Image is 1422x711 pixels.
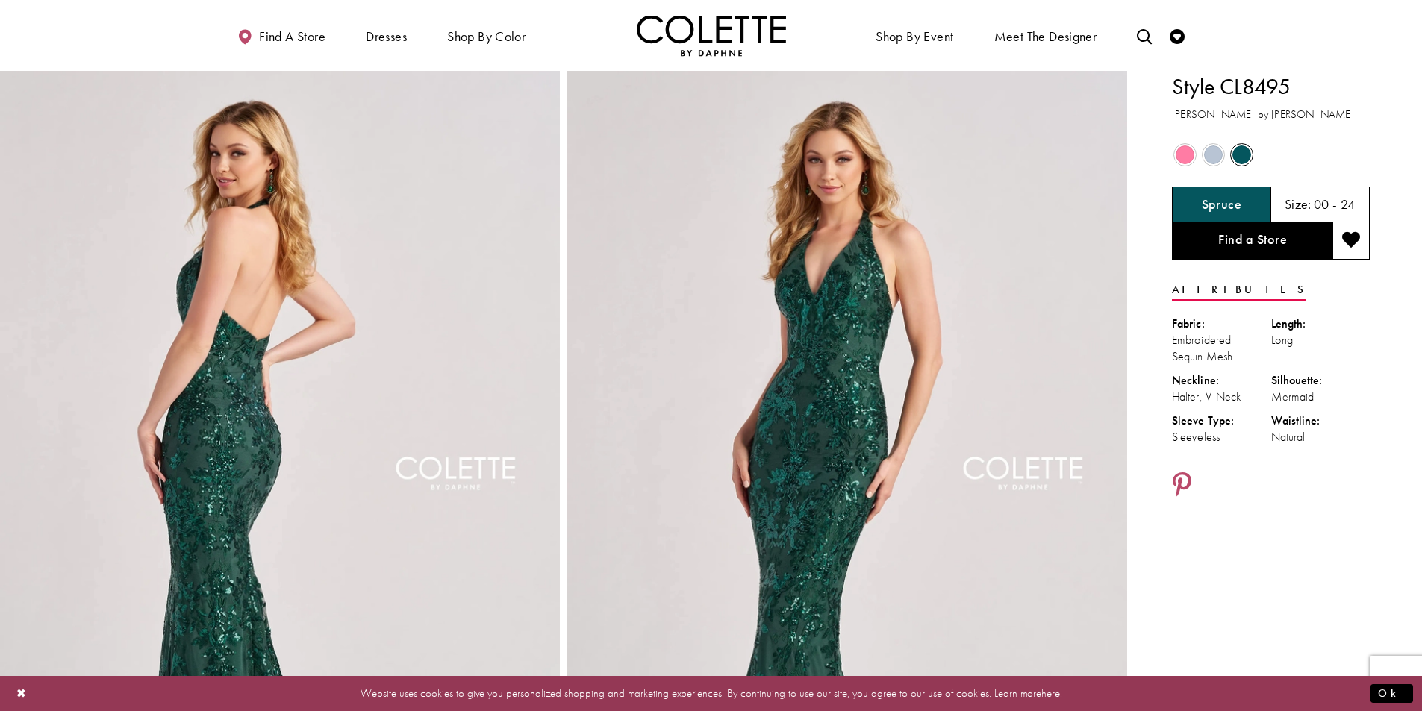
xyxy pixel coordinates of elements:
div: Ice Blue [1200,142,1226,168]
div: Embroidered Sequin Mesh [1172,332,1271,365]
div: Sleeve Type: [1172,413,1271,429]
div: Spruce [1229,142,1255,168]
div: Fabric: [1172,316,1271,332]
button: Close Dialog [9,680,34,707]
div: Mermaid [1271,389,1370,405]
button: Submit Dialog [1370,684,1413,703]
div: Waistline: [1271,413,1370,429]
a: Attributes [1172,279,1306,301]
h1: Style CL8495 [1172,71,1370,102]
div: Neckline: [1172,372,1271,389]
div: Silhouette: [1271,372,1370,389]
a: Share using Pinterest - Opens in new tab [1172,472,1192,500]
div: Length: [1271,316,1370,332]
p: Website uses cookies to give you personalized shopping and marketing experiences. By continuing t... [107,683,1315,704]
div: Natural [1271,429,1370,445]
div: Sleeveless [1172,429,1271,445]
a: Find a Store [1172,222,1332,260]
div: Cotton Candy [1172,142,1198,168]
h3: [PERSON_NAME] by [PERSON_NAME] [1172,106,1370,123]
a: here [1041,686,1060,701]
div: Halter, V-Neck [1172,389,1271,405]
button: Add to wishlist [1332,222,1370,260]
div: Long [1271,332,1370,348]
div: Product color controls state depends on size chosen [1172,140,1370,169]
h5: 00 - 24 [1314,197,1356,212]
h5: Chosen color [1202,197,1241,212]
span: Size: [1285,195,1312,213]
